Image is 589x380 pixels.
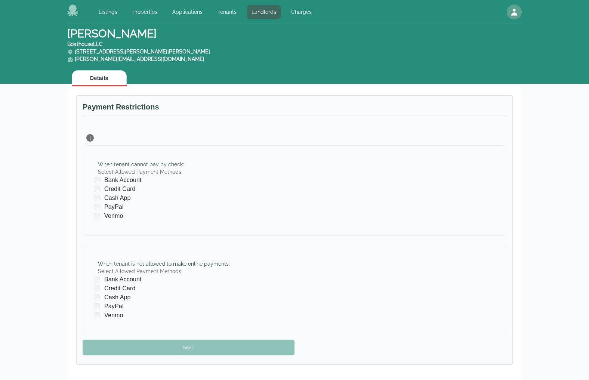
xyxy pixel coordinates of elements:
a: Tenants [213,5,241,19]
h3: Payment Restrictions [83,102,506,115]
a: Charges [287,5,316,19]
div: When tenant cannot pay by check : [98,161,184,168]
input: Cash App [94,294,100,300]
input: Venmo [94,312,100,318]
input: PayPal [94,303,100,309]
span: Cash App [104,293,131,302]
div: BoathouseLLC [67,40,216,48]
span: Bank Account [104,176,142,185]
input: Credit Card [94,186,100,192]
span: Credit Card [104,284,135,293]
span: Bank Account [104,275,142,284]
span: PayPal [104,203,124,211]
div: When tenant is not allowed to make online payments : [98,260,230,268]
label: Select Allowed Payment Methods [98,168,184,176]
span: Cash App [104,194,131,203]
input: Venmo [94,213,100,219]
input: Bank Account [94,276,100,282]
span: Credit Card [104,185,135,194]
a: Applications [168,5,207,19]
span: PayPal [104,302,124,311]
a: Listings [94,5,122,19]
input: Bank Account [94,177,100,183]
input: Cash App [94,195,100,201]
h1: [PERSON_NAME] [67,27,216,63]
a: Landlords [247,5,281,19]
span: Venmo [104,311,123,320]
label: Select Allowed Payment Methods [98,268,230,275]
span: [STREET_ADDRESS][PERSON_NAME][PERSON_NAME] [67,49,210,55]
span: Venmo [104,211,123,220]
a: Properties [128,5,162,19]
a: [PERSON_NAME][EMAIL_ADDRESS][DOMAIN_NAME] [75,56,204,62]
input: PayPal [94,204,100,210]
input: Credit Card [94,285,100,291]
button: Details [72,70,127,86]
